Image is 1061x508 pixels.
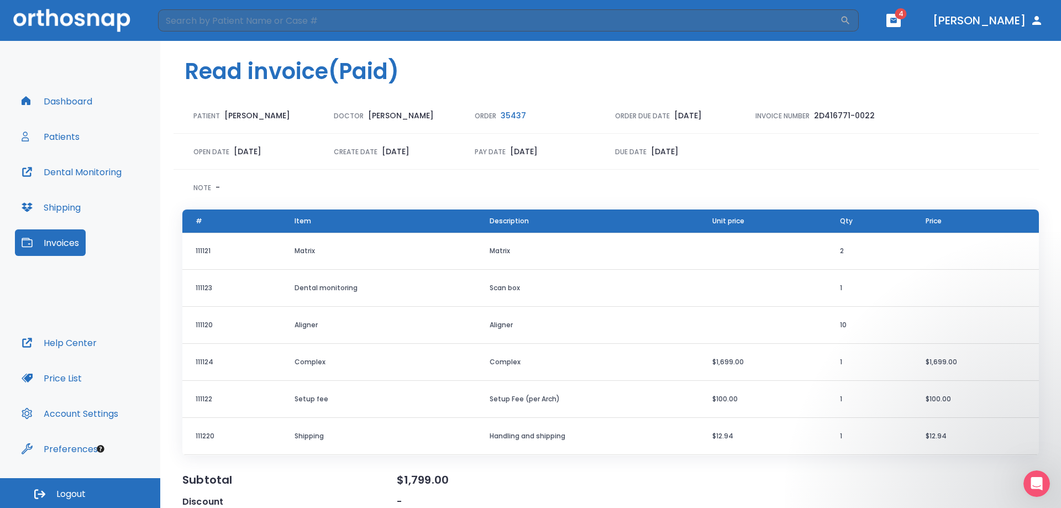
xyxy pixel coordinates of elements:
td: 111220 [182,418,281,455]
button: Invoices [15,229,86,256]
span: # [196,216,202,226]
button: Price List [15,365,88,391]
p: Pay Date [475,147,506,157]
td: 1 [827,344,912,381]
td: $100.00 [699,381,827,418]
span: 35437 [501,110,526,121]
p: [DATE] [234,145,261,158]
span: Messages [92,373,130,380]
p: Patient [193,111,220,121]
p: Invoice Number [755,111,810,121]
td: 1 [827,381,912,418]
td: 111122 [182,381,281,418]
p: [DATE] [651,145,679,158]
p: Hi [PERSON_NAME] 👋 [22,78,199,116]
p: [DATE] [674,109,702,122]
img: logo [22,21,124,39]
div: 🦷 Orthosnap Pricing Explained [23,303,185,315]
img: Orthosnap [13,9,130,32]
td: Aligner [476,307,699,344]
td: 111120 [182,307,281,344]
img: Profile image for Mohammed [153,18,175,40]
td: $100.00 [912,381,1039,418]
p: Doctor [334,111,364,121]
img: Profile image for Ma [174,18,196,40]
p: Due Date [615,147,647,157]
td: Setup Fee (per Arch) [476,381,699,418]
p: [DATE] [382,145,409,158]
span: Logout [56,488,86,500]
button: Dashboard [15,88,99,114]
span: Qty [840,216,853,226]
p: Note [193,183,211,193]
button: Help Center [15,329,103,356]
div: How to send STL scans from 3Shape Trios to Orthosnap [16,320,205,352]
button: Search for help [16,220,205,242]
button: [PERSON_NAME] [928,11,1048,30]
td: Setup fee [281,381,476,418]
button: Preferences [15,436,104,462]
span: Price [926,216,942,226]
span: 4 [895,8,907,19]
div: How To Submit a New Case [16,279,205,299]
div: How to send STL scans from 3Shape Trios to Orthosnap [23,324,185,347]
td: 10 [827,307,912,344]
p: Order due date [615,111,670,121]
td: Shipping [281,418,476,455]
div: Dental Monitoring®: What it is and why we're partnering with them [23,251,185,274]
span: Help [175,373,193,380]
td: 111121 [182,233,281,270]
td: Handling and shipping [476,418,699,455]
button: Shipping [15,194,87,221]
td: $12.94 [699,418,827,455]
td: $1,699.00 [699,344,827,381]
p: Order [475,111,496,121]
button: Help [148,345,221,389]
td: Matrix [281,233,476,270]
span: Item [295,216,311,226]
button: Patients [15,123,86,150]
div: Dental Monitoring®: What it is and why we're partnering with them [16,247,205,279]
p: Open Date [193,147,229,157]
div: $1,799.00 [397,473,611,486]
td: Scan box [476,270,699,307]
span: Unit price [712,216,744,226]
button: Account Settings [15,400,125,427]
td: Matrix [476,233,699,270]
td: 111123 [182,270,281,307]
button: Dental Monitoring [15,159,128,185]
td: 2 [827,233,912,270]
p: - [216,181,220,194]
div: Subtotal [182,473,397,486]
button: Messages [73,345,147,389]
td: 1 [827,418,912,455]
div: Send us a message [23,177,185,188]
p: [PERSON_NAME] [224,109,290,122]
span: Home [24,373,49,380]
td: Aligner [281,307,476,344]
td: $1,699.00 [912,344,1039,381]
p: 2D416771-0022 [814,109,875,122]
div: Send us a messageWe'll be back online [DATE] [11,167,210,210]
span: Description [490,216,529,226]
div: How To Submit a New Case [23,283,185,295]
td: Complex [281,344,476,381]
div: 🦷 Orthosnap Pricing Explained [16,299,205,320]
p: How can we help you? [22,116,199,154]
td: Complex [476,344,699,381]
iframe: Intercom live chat [1023,470,1050,497]
td: 111124 [182,344,281,381]
span: Search for help [23,226,90,237]
h1: Read invoice (Paid) [185,55,399,88]
div: Tooltip anchor [96,444,106,454]
td: Dental monitoring [281,270,476,307]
